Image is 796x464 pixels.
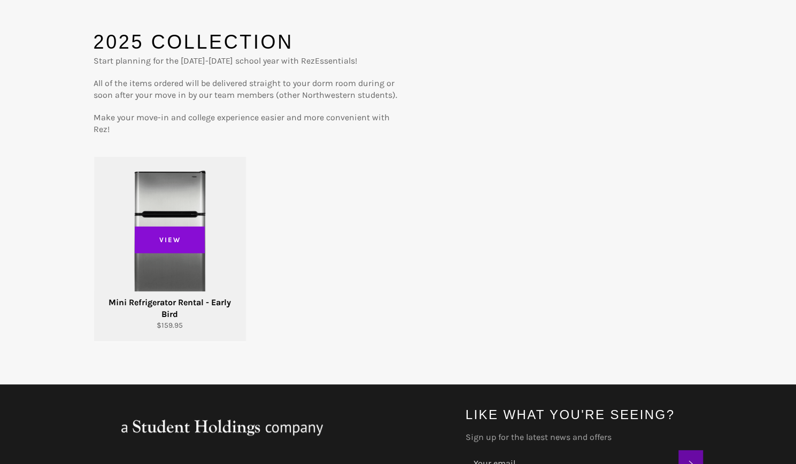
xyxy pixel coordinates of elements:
p: Start planning for the [DATE]-[DATE] school year with RezEssentials! [94,55,398,67]
h4: Like what you're seeing? [466,406,703,423]
label: Sign up for the latest news and offers [466,431,703,443]
p: Make your move-in and college experience easier and more convenient with Rez! [94,112,398,135]
p: All of the items ordered will be delivered straight to your dorm room during or soon after your m... [94,78,398,101]
a: Mini Refrigerator Rental - Early Bird Mini Refrigerator Rental - Early Bird $159.95 View [94,157,246,342]
div: Mini Refrigerator Rental - Early Bird [101,297,239,320]
h1: 2025 Collection [94,29,398,56]
img: aStudentHoldingsNFPcompany_large.png [94,406,350,448]
span: View [135,227,205,253]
